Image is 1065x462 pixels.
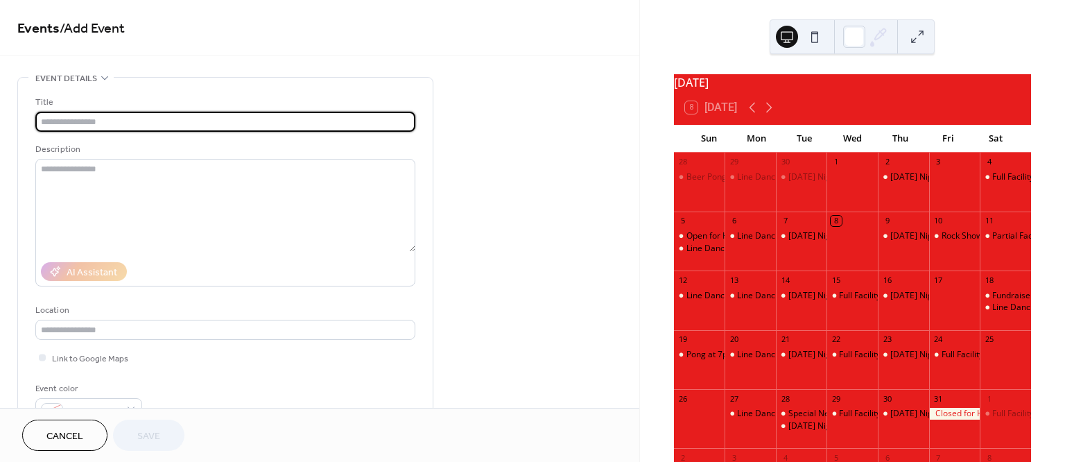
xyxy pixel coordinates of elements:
[776,171,827,183] div: Tuesday Night Switch Tournament at 7:30pm
[788,171,956,183] div: [DATE] Night Switch Tournament at 7:30pm
[725,290,776,302] div: Line Dancing 6 Week Session
[788,230,956,242] div: [DATE] Night Switch Tournament at 7:30pm
[776,230,827,242] div: Tuesday Night Switch Tournament at 7:30pm
[890,349,1052,361] div: [DATE] Night League from 7pm - 10:30pm
[980,302,1031,314] div: Line Dancing from 6pm-9pm
[933,275,944,285] div: 17
[22,420,107,451] button: Cancel
[725,230,776,242] div: Line Dancing 6 Week Session
[984,157,994,167] div: 4
[878,349,929,361] div: Thursday Night League from 7pm - 10:30pm
[686,243,797,255] div: Line Dancing from 6pm-9pm
[839,408,964,420] div: Full Facility Event from 6pm-8pm
[686,290,797,302] div: Line Dancing from 6pm-9pm
[678,157,689,167] div: 28
[826,408,878,420] div: Full Facility Event from 6pm-8pm
[780,393,790,404] div: 28
[776,408,827,420] div: Special Needs League from 6pm - 8pm
[685,125,733,153] div: Sun
[674,349,725,361] div: Pong at 7pm
[678,393,689,404] div: 26
[929,349,980,361] div: Full Facility Event from 7pm - 9pm
[729,393,739,404] div: 27
[776,290,827,302] div: Tuesday Night Switch Tournament at 7:30pm
[890,171,1052,183] div: [DATE] Night League from 7pm - 10:30pm
[984,334,994,345] div: 25
[737,171,849,183] div: Line Dancing 6 Week Session
[733,125,781,153] div: Mon
[678,334,689,345] div: 19
[725,408,776,420] div: Line Dancing 6 Week Session
[776,420,827,432] div: Tuesday Night Switch Tournament at 7:30pm
[780,216,790,226] div: 7
[878,230,929,242] div: Thursday Night League from 7pm - 10:30pm
[882,216,892,226] div: 9
[933,157,944,167] div: 3
[780,275,790,285] div: 14
[826,290,878,302] div: Full Facility Event from 5pm-7pm
[929,408,980,420] div: Closed for Halloween - Check out Fun Bags in the Toms River Parade!
[35,95,413,110] div: Title
[831,393,841,404] div: 29
[35,142,413,157] div: Description
[933,334,944,345] div: 24
[674,243,725,255] div: Line Dancing from 6pm-9pm
[729,275,739,285] div: 13
[839,290,964,302] div: Full Facility Event from 5pm-7pm
[831,275,841,285] div: 15
[781,125,829,153] div: Tue
[984,393,994,404] div: 1
[876,125,924,153] div: Thu
[674,171,725,183] div: Beer Pong at 9pm
[35,303,413,318] div: Location
[674,290,725,302] div: Line Dancing from 6pm-9pm
[776,349,827,361] div: Tuesday Night Switch Tournament at 7:30pm
[890,290,1052,302] div: [DATE] Night League from 7pm - 10:30pm
[686,230,835,242] div: Open for Hourly Play from 12pm - 6pm
[972,125,1020,153] div: Sat
[878,408,929,420] div: Thursday Night League from 7pm - 10:30pm
[729,216,739,226] div: 6
[942,230,1052,242] div: Rock Show from 7pm - 11pm
[780,334,790,345] div: 21
[35,71,97,86] span: Event details
[882,275,892,285] div: 16
[788,349,956,361] div: [DATE] Night Switch Tournament at 7:30pm
[678,216,689,226] div: 5
[933,216,944,226] div: 10
[46,429,83,444] span: Cancel
[882,393,892,404] div: 30
[737,290,849,302] div: Line Dancing 6 Week Session
[780,157,790,167] div: 30
[984,275,994,285] div: 18
[686,349,735,361] div: Pong at 7pm
[831,157,841,167] div: 1
[737,349,849,361] div: Line Dancing 6 Week Session
[725,171,776,183] div: Line Dancing 6 Week Session
[52,352,128,366] span: Link to Google Maps
[826,349,878,361] div: Full Facility Event from 6pm - 8pm
[831,334,841,345] div: 22
[890,230,1052,242] div: [DATE] Night League from 7pm - 10:30pm
[737,230,849,242] div: Line Dancing 6 Week Session
[980,171,1031,183] div: Full Facility Event from 5pm-9pm
[725,349,776,361] div: Line Dancing 6 Week Session
[729,334,739,345] div: 20
[980,290,1031,302] div: Fundraiser from 1pm - 4pm
[674,74,1031,91] div: [DATE]
[984,216,994,226] div: 11
[788,290,956,302] div: [DATE] Night Switch Tournament at 7:30pm
[890,408,1052,420] div: [DATE] Night League from 7pm - 10:30pm
[17,15,60,42] a: Events
[788,408,938,420] div: Special Needs League from 6pm - 8pm
[980,230,1031,242] div: Partial Facility Party - 2 Lanes Open
[980,408,1031,420] div: Full Facility Event from 7pm-9pm
[829,125,876,153] div: Wed
[882,157,892,167] div: 2
[35,382,139,396] div: Event color
[933,393,944,404] div: 31
[678,275,689,285] div: 12
[878,171,929,183] div: Thursday Night League from 7pm - 10:30pm
[878,290,929,302] div: Thursday Night League from 7pm - 10:30pm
